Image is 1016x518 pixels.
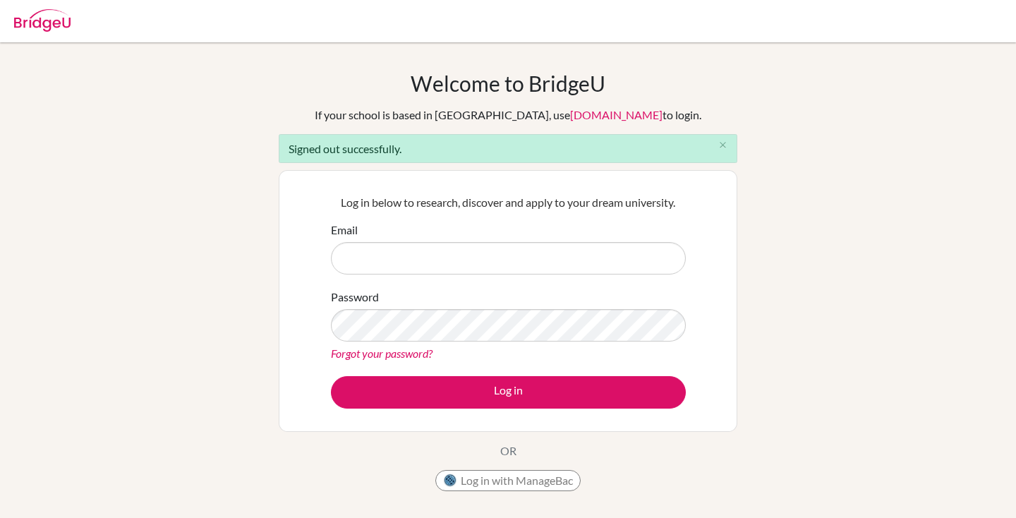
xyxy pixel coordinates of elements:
img: Bridge-U [14,9,71,32]
label: Password [331,289,379,306]
a: [DOMAIN_NAME] [570,108,663,121]
button: Log in with ManageBac [435,470,581,491]
div: If your school is based in [GEOGRAPHIC_DATA], use to login. [315,107,701,124]
p: OR [500,442,516,459]
div: Signed out successfully. [279,134,737,163]
label: Email [331,222,358,239]
i: close [718,140,728,150]
a: Forgot your password? [331,347,433,360]
h1: Welcome to BridgeU [411,71,605,96]
p: Log in below to research, discover and apply to your dream university. [331,194,686,211]
button: Log in [331,376,686,409]
button: Close [708,135,737,156]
